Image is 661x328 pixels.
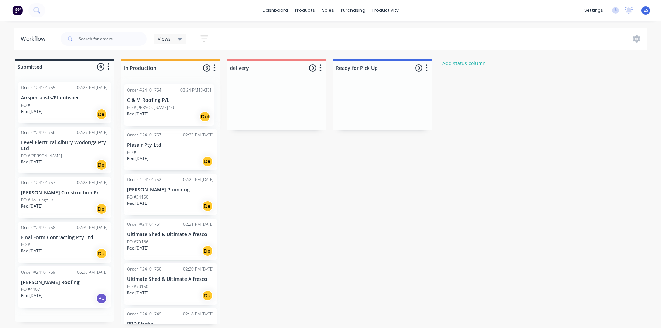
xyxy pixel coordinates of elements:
[21,248,42,254] p: Req. [DATE]
[127,156,148,162] p: Req. [DATE]
[643,7,648,13] span: ES
[18,266,111,308] div: Order #2410175905:38 AM [DATE][PERSON_NAME] RoofingPO #4407Req.[DATE]PU
[127,321,214,327] p: BRD Studio
[318,5,337,15] div: sales
[127,266,161,272] div: Order #24101750
[21,190,108,196] p: [PERSON_NAME] Construction P/L
[127,142,214,148] p: Plasair Pty Ltd
[21,159,42,165] p: Req. [DATE]
[127,194,148,200] p: PO #34150
[18,222,111,263] div: Order #2410175802:39 PM [DATE]Final Form Contracting Pty LtdPO #Req.[DATE]Del
[183,266,214,272] div: 02:20 PM [DATE]
[21,108,42,115] p: Req. [DATE]
[21,35,49,43] div: Workflow
[292,5,318,15] div: products
[127,221,161,228] div: Order #24101751
[158,35,171,42] span: Views
[77,85,108,91] div: 02:25 PM [DATE]
[77,269,108,275] div: 05:38 AM [DATE]
[96,293,107,304] div: PU
[96,248,107,259] div: Del
[21,95,108,101] p: Airspecialists/Plumbspec
[18,82,111,123] div: Order #2410175502:25 PM [DATE]Airspecialists/PlumbspecPO #Req.[DATE]Del
[127,276,214,282] p: Ultimate Shed & Ultimate Alfresco
[127,232,214,237] p: Ultimate Shed & Ultimate Alfresco
[369,5,402,15] div: productivity
[21,180,55,186] div: Order #24101757
[21,242,30,248] p: PO #
[21,235,108,241] p: Final Form Contracting Pty Ltd
[581,5,607,15] div: settings
[127,149,136,156] p: PO #
[127,132,161,138] div: Order #24101753
[21,279,108,285] p: [PERSON_NAME] Roofing
[78,32,147,46] input: Search for orders...
[21,203,42,209] p: Req. [DATE]
[21,102,30,108] p: PO #
[77,180,108,186] div: 02:28 PM [DATE]
[183,311,214,317] div: 02:18 PM [DATE]
[202,245,213,256] div: Del
[127,245,148,251] p: Req. [DATE]
[18,127,111,173] div: Order #2410175602:27 PM [DATE]Level Electrical Albury Wodonga Pty LtdPO #[PERSON_NAME]Req.[DATE]Del
[21,224,55,231] div: Order #24101758
[124,263,217,305] div: Order #2410175002:20 PM [DATE]Ultimate Shed & Ultimate AlfrescoPO #70150Req.[DATE]Del
[337,5,369,15] div: purchasing
[127,177,161,183] div: Order #24101752
[127,187,214,193] p: [PERSON_NAME] Plumbing
[12,5,23,15] img: Factory
[96,159,107,170] div: Del
[77,129,108,136] div: 02:27 PM [DATE]
[21,153,62,159] p: PO #[PERSON_NAME]
[124,174,217,215] div: Order #2410175202:22 PM [DATE][PERSON_NAME] PlumbingPO #34150Req.[DATE]Del
[202,156,213,167] div: Del
[21,129,55,136] div: Order #24101756
[183,221,214,228] div: 02:21 PM [DATE]
[127,311,161,317] div: Order #24101749
[183,177,214,183] div: 02:22 PM [DATE]
[127,290,148,296] p: Req. [DATE]
[96,203,107,214] div: Del
[124,129,217,170] div: Order #2410175302:23 PM [DATE]Plasair Pty LtdPO #Req.[DATE]Del
[439,59,490,68] button: Add status column
[127,200,148,207] p: Req. [DATE]
[183,132,214,138] div: 02:23 PM [DATE]
[21,269,55,275] div: Order #24101759
[21,140,108,151] p: Level Electrical Albury Wodonga Pty Ltd
[259,5,292,15] a: dashboard
[21,293,42,299] p: Req. [DATE]
[202,201,213,212] div: Del
[18,177,111,218] div: Order #2410175702:28 PM [DATE][PERSON_NAME] Construction P/LPO #HousingplusReq.[DATE]Del
[77,224,108,231] div: 02:39 PM [DATE]
[202,290,213,301] div: Del
[124,219,217,260] div: Order #2410175102:21 PM [DATE]Ultimate Shed & Ultimate AlfrescoPO #70166Req.[DATE]Del
[21,85,55,91] div: Order #24101755
[21,286,40,293] p: PO #4407
[96,109,107,120] div: Del
[21,197,54,203] p: PO #Housingplus
[127,239,148,245] p: PO #70166
[127,284,148,290] p: PO #70150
